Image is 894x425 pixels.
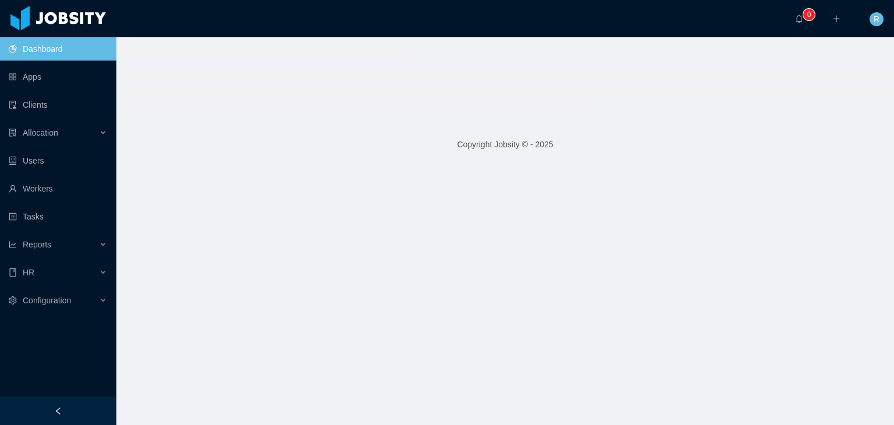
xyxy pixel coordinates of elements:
[9,296,17,304] i: icon: setting
[9,93,107,116] a: icon: auditClients
[116,125,894,165] footer: Copyright Jobsity © - 2025
[874,12,879,26] span: R
[23,268,34,277] span: HR
[9,205,107,228] a: icon: profileTasks
[23,128,58,137] span: Allocation
[9,268,17,277] i: icon: book
[9,240,17,249] i: icon: line-chart
[803,9,815,20] sup: 0
[9,149,107,172] a: icon: robotUsers
[23,240,51,249] span: Reports
[795,15,803,23] i: icon: bell
[832,15,840,23] i: icon: plus
[9,177,107,200] a: icon: userWorkers
[9,37,107,61] a: icon: pie-chartDashboard
[9,65,107,88] a: icon: appstoreApps
[23,296,71,305] span: Configuration
[9,129,17,137] i: icon: solution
